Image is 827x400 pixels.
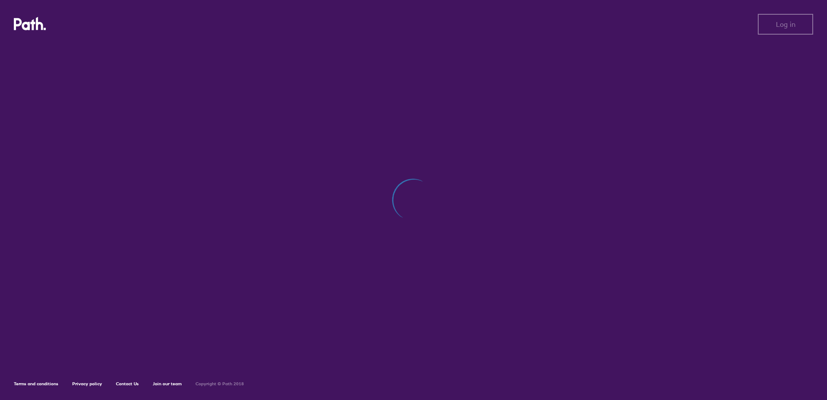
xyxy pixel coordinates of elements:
[153,381,182,387] a: Join our team
[116,381,139,387] a: Contact Us
[196,381,244,387] h6: Copyright © Path 2018
[72,381,102,387] a: Privacy policy
[14,381,58,387] a: Terms and conditions
[758,14,813,35] button: Log in
[776,20,795,28] span: Log in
